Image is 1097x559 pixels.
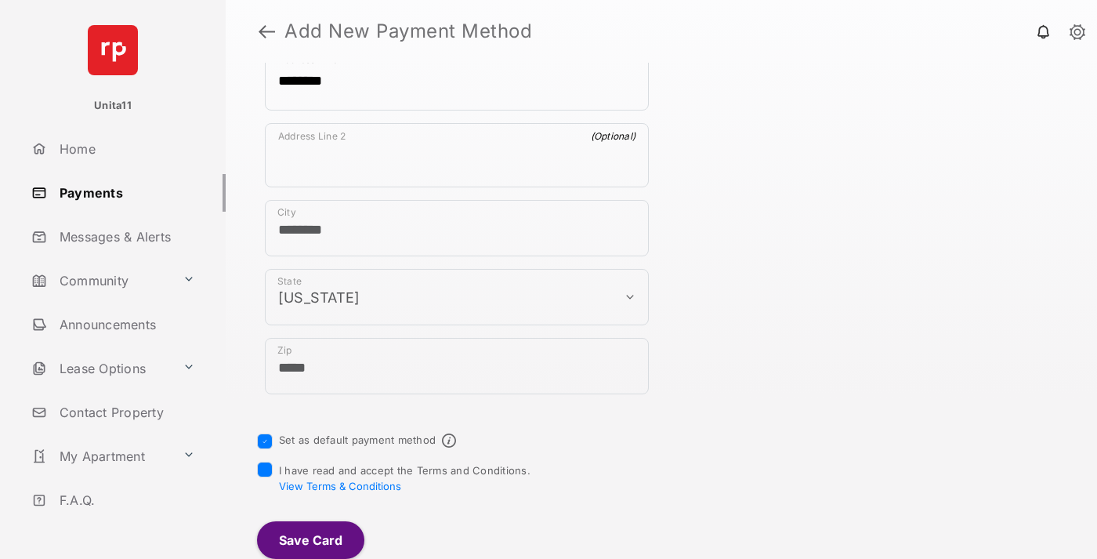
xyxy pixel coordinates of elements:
[265,46,649,111] div: payment_method_screening[postal_addresses][addressLine1]
[284,22,532,41] strong: Add New Payment Method
[265,200,649,256] div: payment_method_screening[postal_addresses][locality]
[279,464,530,492] span: I have read and accept the Terms and Conditions.
[25,262,176,299] a: Community
[442,434,456,448] span: Default payment method info
[279,480,401,492] button: I have read and accept the Terms and Conditions.
[88,25,138,75] img: svg+xml;base64,PHN2ZyB4bWxucz0iaHR0cDovL3d3dy53My5vcmcvMjAwMC9zdmciIHdpZHRoPSI2NCIgaGVpZ2h0PSI2NC...
[25,174,226,212] a: Payments
[257,521,364,559] button: Save Card
[25,437,176,475] a: My Apartment
[265,338,649,394] div: payment_method_screening[postal_addresses][postalCode]
[265,269,649,325] div: payment_method_screening[postal_addresses][administrativeArea]
[25,350,176,387] a: Lease Options
[25,130,226,168] a: Home
[94,98,132,114] p: Unita11
[25,481,226,519] a: F.A.Q.
[25,394,226,431] a: Contact Property
[25,306,226,343] a: Announcements
[279,434,436,446] label: Set as default payment method
[265,123,649,187] div: payment_method_screening[postal_addresses][addressLine2]
[25,218,226,256] a: Messages & Alerts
